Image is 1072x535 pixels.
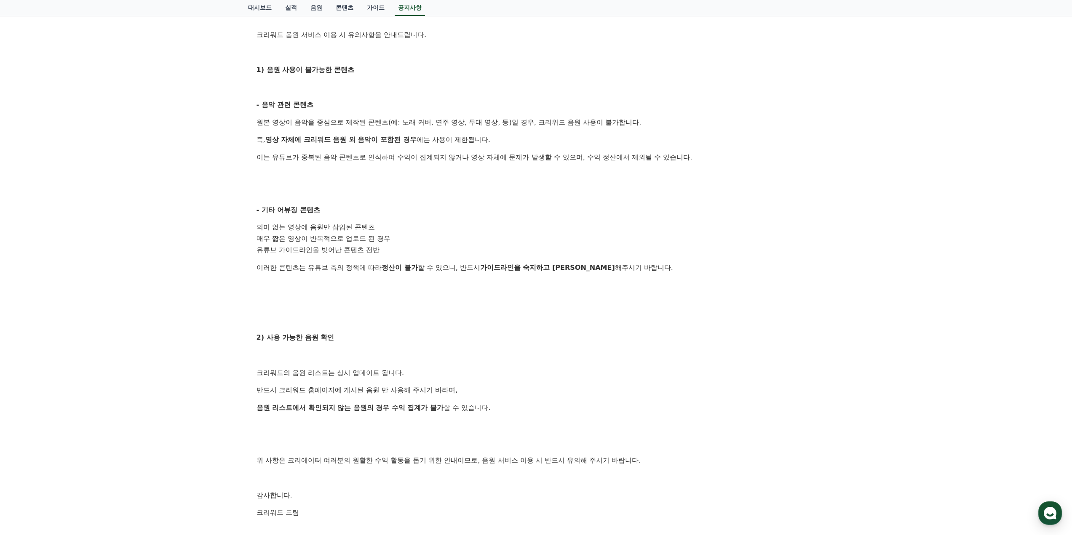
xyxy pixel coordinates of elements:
[257,490,816,501] p: 감사합니다.
[56,267,109,288] a: 대화
[257,507,816,518] p: 크리워드 드림
[257,333,334,341] strong: 2) 사용 가능한 음원 확인
[77,280,87,287] span: 대화
[257,117,816,128] p: 원본 영상이 음악을 중심으로 제작된 콘텐츠(예: 노래 커버, 연주 영상, 무대 영상, 등)일 경우, 크리워드 음원 사용이 불가합니다.
[480,264,615,271] strong: 가이드라인을 숙지하고 [PERSON_NAME]
[265,136,417,144] strong: 영상 자체에 크리워드 음원 외 음악이 포함된 경우
[109,267,162,288] a: 설정
[257,134,816,145] p: 즉, 에는 사용이 제한됩니다.
[257,233,816,245] li: 매우 짧은 영상이 반복적으로 업로드 된 경우
[130,279,140,286] span: 설정
[257,455,816,466] p: 위 사항은 크리에이터 여러분의 원활한 수익 활동을 돕기 위한 안내이므로, 음원 서비스 이용 시 반드시 유의해 주시기 바랍니다.
[3,267,56,288] a: 홈
[257,29,816,40] p: 크리워드 음원 서비스 이용 시 유의사항을 안내드립니다.
[382,264,418,271] strong: 정산이 불가
[257,404,444,412] strong: 음원 리스트에서 확인되지 않는 음원의 경우 수익 집계가 불가
[257,66,355,74] strong: 1) 음원 사용이 불가능한 콘텐츠
[257,262,816,273] p: 이러한 콘텐츠는 유튜브 측의 정책에 따라 할 수 있으니, 반드시 해주시기 바랍니다.
[257,152,816,163] p: 이는 유튜브가 중복된 음악 콘텐츠로 인식하여 수익이 집계되지 않거나 영상 자체에 문제가 발생할 수 있으며, 수익 정산에서 제외될 수 있습니다.
[27,279,32,286] span: 홈
[257,245,816,256] li: 유튜브 가이드라인을 벗어난 콘텐츠 전반
[257,402,816,413] p: 할 수 있습니다.
[257,206,320,214] strong: - 기타 어뷰징 콘텐츠
[257,222,816,233] li: 의미 없는 영상에 음원만 삽입된 콘텐츠
[257,101,313,109] strong: - 음악 관련 콘텐츠
[257,367,816,378] p: 크리워드의 음원 리스트는 상시 업데이트 됩니다.
[257,385,816,396] p: 반드시 크리워드 홈페이지에 게시된 음원 만 사용해 주시기 바라며,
